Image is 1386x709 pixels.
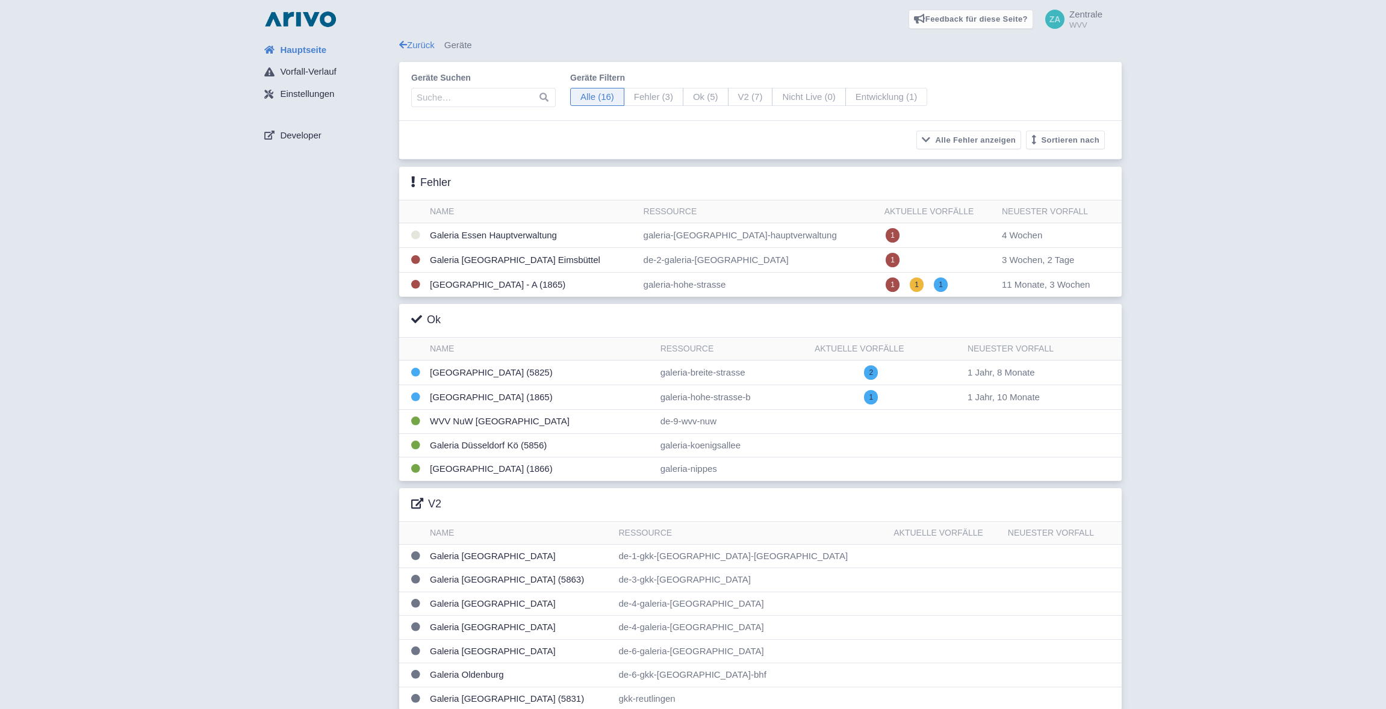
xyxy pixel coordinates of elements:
[425,410,656,434] td: WVV NuW [GEOGRAPHIC_DATA]
[614,663,889,687] td: de-6-gkk-[GEOGRAPHIC_DATA]-bhf
[425,663,614,687] td: Galeria Oldenburg
[280,129,321,143] span: Developer
[411,88,556,107] input: Suche…
[728,88,773,107] span: V2 (7)
[656,457,810,481] td: galeria-nippes
[425,568,614,592] td: Galeria [GEOGRAPHIC_DATA] (5863)
[656,410,810,434] td: de-9-wvv-nuw
[864,390,878,404] span: 1
[1002,279,1090,289] span: 11 Monate, 3 Wochen
[425,639,614,663] td: Galeria [GEOGRAPHIC_DATA]
[1038,10,1102,29] a: Zentrale WVV
[280,43,326,57] span: Hauptseite
[570,72,927,84] label: Geräte filtern
[683,88,729,107] span: Ok (5)
[639,200,880,223] th: Ressource
[886,277,900,292] span: 1
[425,385,656,410] td: [GEOGRAPHIC_DATA] (1865)
[280,65,336,79] span: Vorfall-Verlauf
[614,522,889,545] th: Ressource
[255,83,399,106] a: Einstellungen
[1002,230,1042,240] span: 4 Wochen
[425,273,639,297] td: [GEOGRAPHIC_DATA] - A (1865)
[280,87,334,101] span: Einstellungen
[880,200,997,223] th: Aktuelle Vorfälle
[425,616,614,640] td: Galeria [GEOGRAPHIC_DATA]
[411,314,441,327] h3: Ok
[656,385,810,410] td: galeria-hohe-strasse-b
[425,361,656,385] td: [GEOGRAPHIC_DATA] (5825)
[624,88,683,107] span: Fehler (3)
[656,338,810,361] th: Ressource
[864,365,878,380] span: 2
[255,39,399,61] a: Hauptseite
[1026,131,1105,149] button: Sortieren nach
[411,498,441,511] h3: V2
[886,253,900,267] span: 1
[614,544,889,568] td: de-1-gkk-[GEOGRAPHIC_DATA]-[GEOGRAPHIC_DATA]
[425,457,656,481] td: [GEOGRAPHIC_DATA] (1866)
[399,39,1122,52] div: Geräte
[639,223,880,248] td: galeria-[GEOGRAPHIC_DATA]-hauptverwaltung
[399,40,435,50] a: Zurück
[255,124,399,147] a: Developer
[614,592,889,616] td: de-4-galeria-[GEOGRAPHIC_DATA]
[570,88,624,107] span: Alle (16)
[425,200,639,223] th: Name
[810,338,963,361] th: Aktuelle Vorfälle
[411,72,556,84] label: Geräte suchen
[425,592,614,616] td: Galeria [GEOGRAPHIC_DATA]
[425,248,639,273] td: Galeria [GEOGRAPHIC_DATA] Eimsbüttel
[425,223,639,248] td: Galeria Essen Hauptverwaltung
[889,522,1003,545] th: Aktuelle Vorfälle
[639,273,880,297] td: galeria-hohe-strasse
[909,10,1033,29] a: Feedback für diese Seite?
[425,338,656,361] th: Name
[614,616,889,640] td: de-4-galeria-[GEOGRAPHIC_DATA]
[963,338,1122,361] th: Neuester Vorfall
[425,433,656,457] td: Galeria Düsseldorf Kö (5856)
[656,433,810,457] td: galeria-koenigsallee
[1003,522,1122,545] th: Neuester Vorfall
[910,277,924,292] span: 1
[845,88,928,107] span: Entwicklung (1)
[886,228,900,243] span: 1
[614,639,889,663] td: de-6-galeria-[GEOGRAPHIC_DATA]
[656,361,810,385] td: galeria-breite-strasse
[1069,9,1102,19] span: Zentrale
[1069,21,1102,29] small: WVV
[968,392,1040,402] span: 1 Jahr, 10 Monate
[262,10,339,29] img: logo
[772,88,845,107] span: Nicht Live (0)
[614,568,889,592] td: de-3-gkk-[GEOGRAPHIC_DATA]
[934,277,948,292] span: 1
[255,61,399,84] a: Vorfall-Verlauf
[639,248,880,273] td: de-2-galeria-[GEOGRAPHIC_DATA]
[916,131,1021,149] button: Alle Fehler anzeigen
[997,200,1122,223] th: Neuester Vorfall
[411,176,451,190] h3: Fehler
[968,367,1035,377] span: 1 Jahr, 8 Monate
[1002,255,1074,265] span: 3 Wochen, 2 Tage
[425,522,614,545] th: Name
[425,544,614,568] td: Galeria [GEOGRAPHIC_DATA]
